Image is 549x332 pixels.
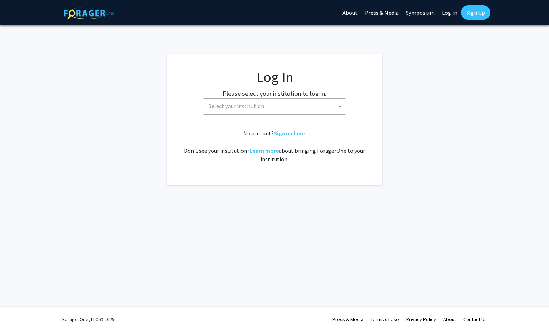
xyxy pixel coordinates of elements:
[406,316,436,323] a: Privacy Policy
[463,316,487,323] a: Contact Us
[181,129,368,163] div: No account? . Don't see your institution? about bringing ForagerOne to your institution.
[223,89,326,98] label: Please select your institution to log in:
[274,130,305,137] a: Sign up here
[209,102,264,109] span: Select your institution
[250,147,279,154] a: Learn more about bringing ForagerOne to your institution
[443,316,456,323] a: About
[181,68,368,86] h1: Log In
[64,7,114,19] img: ForagerOne Logo
[203,98,346,115] span: Select your institution
[206,99,346,113] span: Select your institution
[371,316,399,323] a: Terms of Use
[461,5,490,20] a: Sign Up
[62,307,114,332] div: ForagerOne, LLC © 2025
[332,316,363,323] a: Press & Media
